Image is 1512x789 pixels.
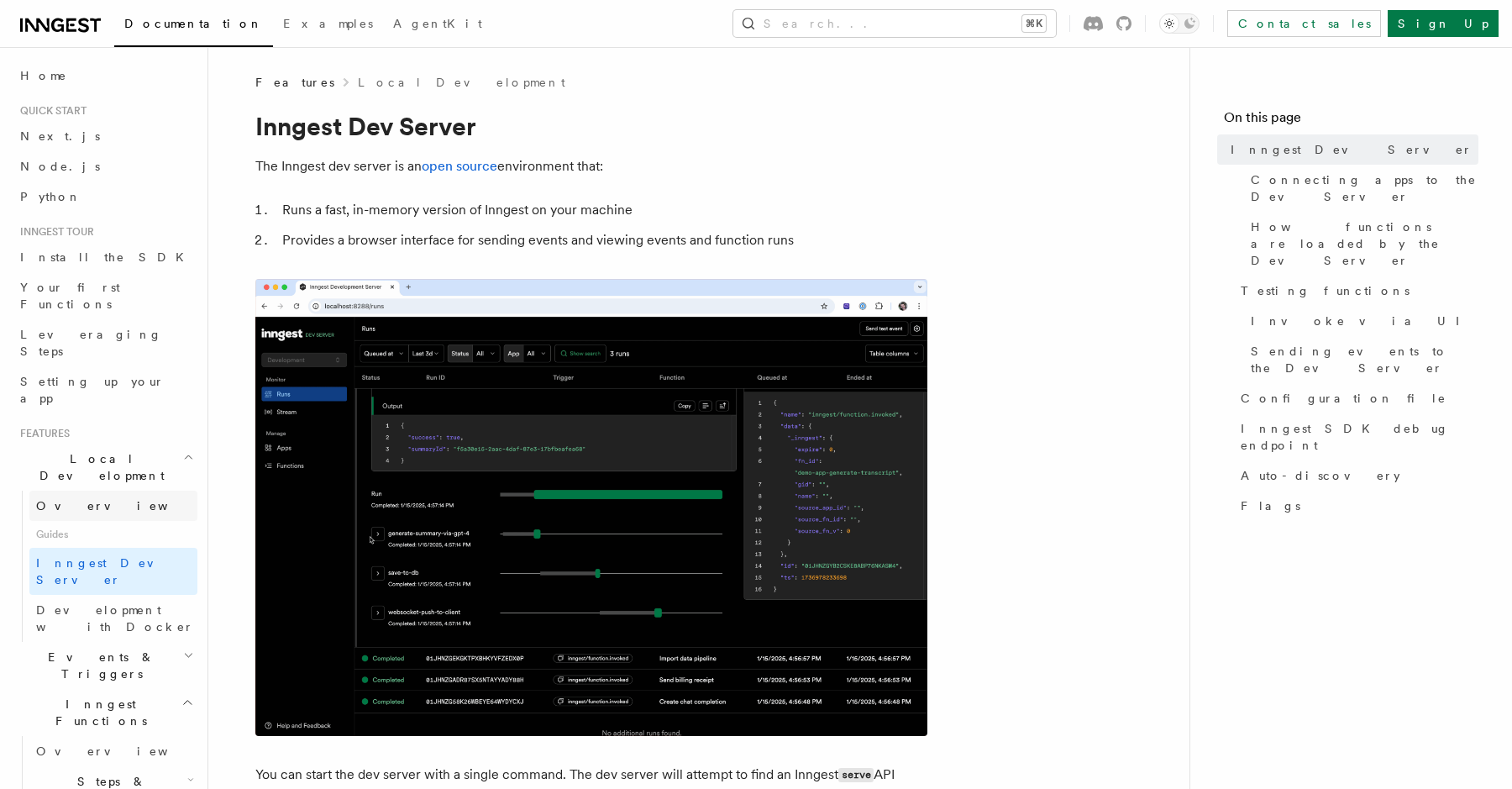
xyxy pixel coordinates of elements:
a: Next.js [13,121,197,151]
a: How functions are loaded by the Dev Server [1244,212,1478,276]
span: Inngest tour [13,225,94,239]
span: Documentation [124,17,263,30]
h1: Inngest Dev Server [255,111,927,141]
a: Overview [29,736,197,766]
code: serve [838,768,874,782]
a: Python [13,181,197,212]
a: Invoke via UI [1244,306,1478,336]
span: Leveraging Steps [20,328,162,358]
a: Inngest Dev Server [29,548,197,595]
button: Search...⌘K [733,10,1056,37]
a: Node.js [13,151,197,181]
span: Examples [283,17,373,30]
a: Your first Functions [13,272,197,319]
a: open source [422,158,497,174]
span: Development with Docker [36,603,194,634]
span: Inngest SDK debug endpoint [1241,420,1478,454]
img: Dev Server Demo [255,279,927,736]
span: Node.js [20,160,100,173]
button: Events & Triggers [13,642,197,689]
li: Provides a browser interface for sending events and viewing events and function runs [277,229,927,252]
a: Flags [1234,491,1478,521]
button: Inngest Functions [13,689,197,736]
button: Local Development [13,444,197,491]
a: Sign Up [1388,10,1499,37]
a: Testing functions [1234,276,1478,306]
p: The Inngest dev server is an environment that: [255,155,927,178]
a: Home [13,60,197,91]
span: Setting up your app [20,375,165,405]
a: Sending events to the Dev Server [1244,336,1478,383]
kbd: ⌘K [1022,15,1046,32]
span: Local Development [13,450,183,484]
span: Features [13,427,70,440]
span: Features [255,74,334,91]
span: Configuration file [1241,390,1446,407]
a: AgentKit [383,5,492,45]
span: Python [20,190,81,203]
span: Your first Functions [20,281,120,311]
a: Configuration file [1234,383,1478,413]
span: Next.js [20,129,100,143]
button: Toggle dark mode [1159,13,1200,34]
span: Testing functions [1241,282,1410,299]
a: Connecting apps to the Dev Server [1244,165,1478,212]
a: Overview [29,491,197,521]
span: AgentKit [393,17,482,30]
a: Auto-discovery [1234,460,1478,491]
span: Sending events to the Dev Server [1251,343,1478,376]
a: Leveraging Steps [13,319,197,366]
span: Overview [36,499,209,513]
li: Runs a fast, in-memory version of Inngest on your machine [277,198,927,222]
a: Contact sales [1227,10,1381,37]
a: Examples [273,5,383,45]
span: Flags [1241,497,1300,514]
span: Home [20,67,67,84]
a: Inngest Dev Server [1224,134,1478,165]
a: Setting up your app [13,366,197,413]
div: Local Development [13,491,197,642]
span: Inngest Dev Server [1231,141,1473,158]
span: Invoke via UI [1251,313,1474,329]
a: Documentation [114,5,273,47]
span: Overview [36,744,209,758]
span: Install the SDK [20,250,194,264]
span: Connecting apps to the Dev Server [1251,171,1478,205]
h4: On this page [1224,108,1478,134]
a: Development with Docker [29,595,197,642]
a: Inngest SDK debug endpoint [1234,413,1478,460]
span: Inngest Dev Server [36,556,180,586]
a: Install the SDK [13,242,197,272]
span: Auto-discovery [1241,467,1400,484]
span: Quick start [13,104,87,118]
span: Guides [29,521,197,548]
a: Local Development [358,74,565,91]
span: How functions are loaded by the Dev Server [1251,218,1478,269]
span: Inngest Functions [13,696,181,729]
span: Events & Triggers [13,649,183,682]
